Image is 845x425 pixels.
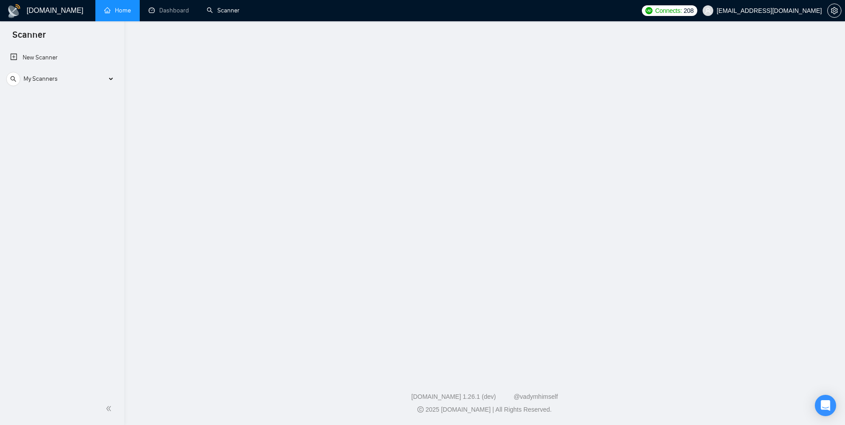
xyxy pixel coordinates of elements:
[411,393,496,400] a: [DOMAIN_NAME] 1.26.1 (dev)
[3,49,121,67] li: New Scanner
[417,406,424,413] span: copyright
[655,6,682,16] span: Connects:
[131,405,838,414] div: 2025 [DOMAIN_NAME] | All Rights Reserved.
[828,7,841,14] span: setting
[684,6,693,16] span: 208
[217,7,240,14] span: Scanner
[6,72,20,86] button: search
[815,395,836,416] div: Open Intercom Messenger
[7,4,21,18] img: logo
[827,4,841,18] button: setting
[10,49,114,67] a: New Scanner
[106,404,114,413] span: double-left
[104,7,131,14] a: homeHome
[7,76,20,82] span: search
[149,7,189,14] a: dashboardDashboard
[514,393,558,400] a: @vadymhimself
[3,70,121,91] li: My Scanners
[645,7,652,14] img: upwork-logo.png
[705,8,711,14] span: user
[5,28,53,47] span: Scanner
[207,7,213,13] span: search
[24,70,58,88] span: My Scanners
[827,7,841,14] a: setting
